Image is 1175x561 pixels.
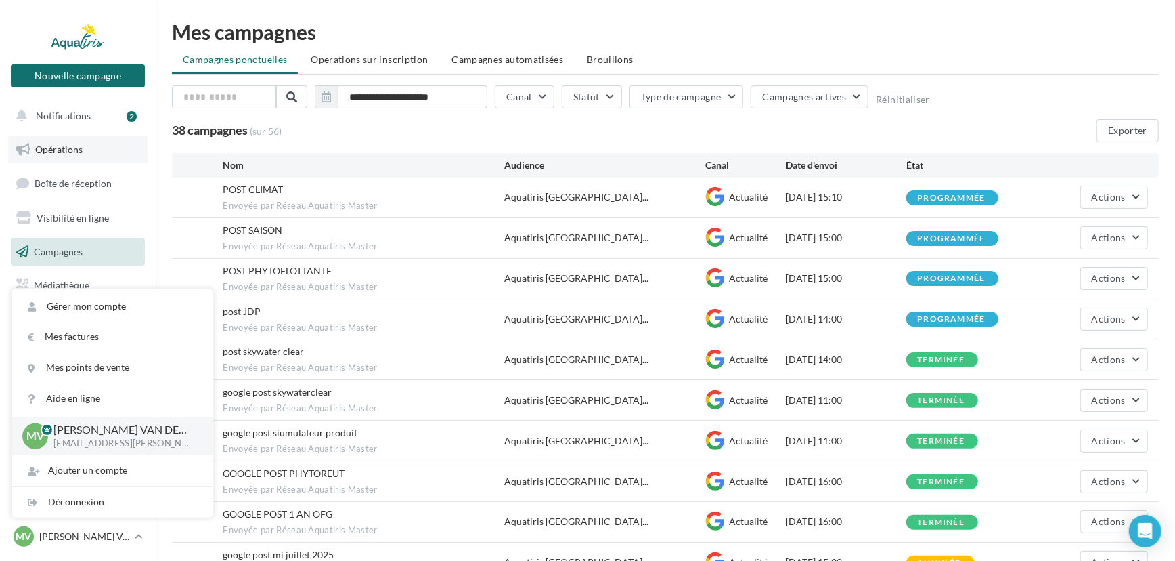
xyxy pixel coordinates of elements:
p: [PERSON_NAME] VAN DER [PERSON_NAME] [53,422,192,438]
a: MV [PERSON_NAME] VAN DER [PERSON_NAME] [11,524,145,549]
span: Actualité [729,272,768,284]
span: google post siumulateur produit [223,427,357,438]
span: Campagnes automatisées [451,54,563,65]
span: Opérations [35,144,83,155]
button: Actions [1080,308,1148,331]
span: Actions [1092,394,1126,406]
span: Actualité [729,516,768,527]
div: terminée [917,518,965,527]
span: Actualité [729,232,768,243]
span: Campagnes actives [762,91,846,102]
span: Operations sur inscription [311,54,428,65]
p: [EMAIL_ADDRESS][PERSON_NAME][DOMAIN_NAME] [53,438,192,450]
button: Actions [1080,267,1148,290]
div: État [906,159,1027,172]
span: Envoyée par Réseau Aquatiris Master [223,524,504,537]
span: Aquatiris [GEOGRAPHIC_DATA]... [504,515,648,528]
span: Actions [1092,191,1126,203]
a: Calendrier [8,305,148,333]
a: Campagnes [8,238,148,266]
span: Envoyée par Réseau Aquatiris Master [223,241,504,253]
span: MV [26,428,44,444]
span: post skywater clear [223,346,304,357]
span: Aquatiris [GEOGRAPHIC_DATA]... [504,312,648,326]
div: programmée [917,315,985,324]
button: Canal [495,85,554,108]
span: google post mi juillet 2025 [223,549,334,560]
span: Actualité [729,191,768,203]
div: programmée [917,194,985,203]
span: Actions [1092,313,1126,325]
span: Actualité [729,354,768,365]
button: Type de campagne [629,85,744,108]
button: Notifications 2 [8,102,142,130]
button: Actions [1080,348,1148,371]
div: [DATE] 14:00 [786,353,906,367]
span: post JDP [223,306,261,317]
div: Open Intercom Messenger [1129,515,1161,547]
button: Réinitialiser [876,94,930,105]
div: Nom [223,159,504,172]
button: Actions [1080,510,1148,533]
span: MV [16,530,32,543]
span: Actualité [729,435,768,446]
a: Opérations [8,136,148,164]
button: Actions [1080,186,1148,209]
button: Exporter [1096,119,1159,142]
span: Aquatiris [GEOGRAPHIC_DATA]... [504,353,648,367]
span: Aquatiris [GEOGRAPHIC_DATA]... [504,272,648,285]
span: Actions [1092,272,1126,284]
span: Aquatiris [GEOGRAPHIC_DATA]... [504,434,648,448]
div: terminée [917,356,965,365]
div: programmée [917,234,985,243]
span: Actions [1092,516,1126,527]
span: Aquatiris [GEOGRAPHIC_DATA]... [504,190,648,204]
span: Actions [1092,435,1126,446]
a: Médiathèque [8,271,148,299]
span: POST PHYTOFLOTTANTE [223,265,332,276]
span: Médiathèque [34,279,89,291]
span: Actions [1092,354,1126,365]
div: programmée [917,274,985,283]
span: Aquatiris [GEOGRAPHIC_DATA]... [504,231,648,245]
span: Actualité [729,476,768,487]
span: POST SAISON [223,224,282,236]
div: Ajouter un compte [12,455,213,486]
span: Actualité [729,313,768,325]
div: [DATE] 15:10 [786,190,906,204]
button: Campagnes actives [751,85,868,108]
span: Visibilité en ligne [37,212,109,224]
span: Campagnes [34,245,83,257]
a: Boîte de réception [8,169,148,198]
span: Envoyée par Réseau Aquatiris Master [223,362,504,374]
span: Envoyée par Réseau Aquatiris Master [223,200,504,212]
span: Aquatiris [GEOGRAPHIC_DATA]... [504,394,648,407]
button: Actions [1080,226,1148,249]
div: [DATE] 15:00 [786,231,906,245]
div: [DATE] 11:00 [786,394,906,407]
span: Envoyée par Réseau Aquatiris Master [223,443,504,455]
div: [DATE] 15:00 [786,272,906,285]
button: Nouvelle campagne [11,64,145,87]
div: Mes campagnes [172,22,1159,42]
div: Canal [705,159,786,172]
a: Mes points de vente [12,352,213,383]
span: Actualité [729,394,768,406]
a: Aide en ligne [12,383,213,414]
a: Visibilité en ligne [8,204,148,232]
div: terminée [917,396,965,405]
div: [DATE] 14:00 [786,312,906,326]
button: Statut [562,85,622,108]
div: terminée [917,478,965,486]
div: 2 [127,111,137,122]
span: GOOGLE POST 1 AN OFG [223,508,332,520]
button: Actions [1080,430,1148,453]
div: Déconnexion [12,487,213,518]
a: Mes factures [12,322,213,352]
span: (sur 56) [250,125,282,138]
div: terminée [917,437,965,446]
span: Envoyée par Réseau Aquatiris Master [223,484,504,496]
span: Actions [1092,232,1126,243]
span: Aquatiris [GEOGRAPHIC_DATA]... [504,475,648,489]
span: google post skywaterclear [223,386,332,398]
